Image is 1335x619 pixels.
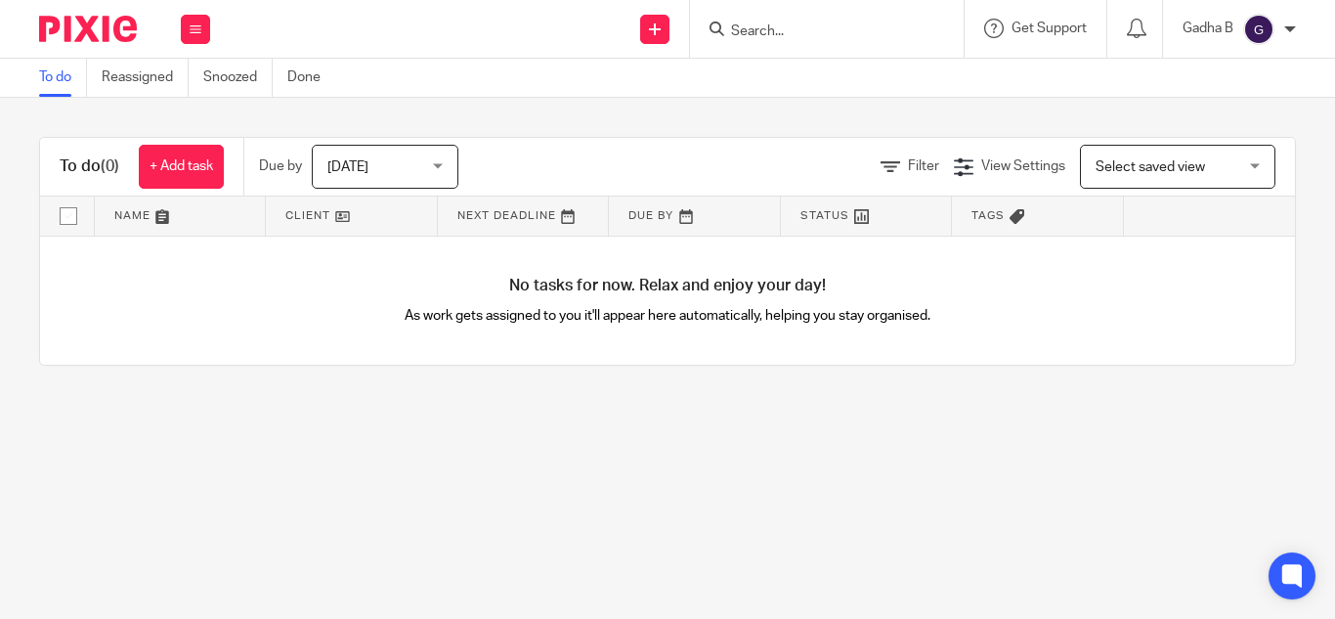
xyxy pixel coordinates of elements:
[1012,22,1087,35] span: Get Support
[981,159,1065,173] span: View Settings
[1243,14,1274,45] img: svg%3E
[102,59,189,97] a: Reassigned
[971,210,1005,221] span: Tags
[354,306,981,326] p: As work gets assigned to you it'll appear here automatically, helping you stay organised.
[327,160,368,174] span: [DATE]
[1096,160,1205,174] span: Select saved view
[729,23,905,41] input: Search
[259,156,302,176] p: Due by
[139,145,224,189] a: + Add task
[39,59,87,97] a: To do
[39,16,137,42] img: Pixie
[1183,19,1233,38] p: Gadha B
[908,159,939,173] span: Filter
[101,158,119,174] span: (0)
[287,59,335,97] a: Done
[203,59,273,97] a: Snoozed
[40,276,1295,296] h4: No tasks for now. Relax and enjoy your day!
[60,156,119,177] h1: To do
